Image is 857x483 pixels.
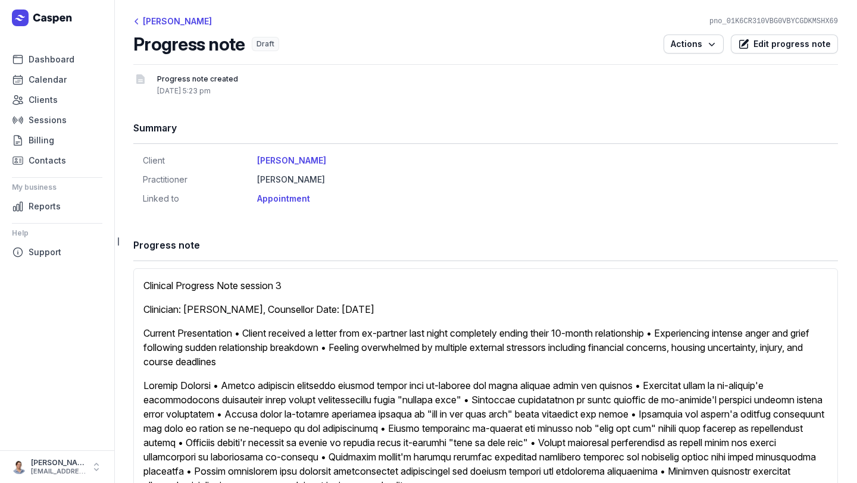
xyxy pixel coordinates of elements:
[143,153,248,168] dt: Client
[29,199,61,214] span: Reports
[143,192,248,206] dt: Linked to
[157,85,838,97] div: [DATE] 5:23 pm
[133,14,212,29] div: [PERSON_NAME]
[133,33,245,55] h2: Progress note
[257,172,476,187] div: [PERSON_NAME]
[257,155,326,165] a: [PERSON_NAME]
[157,73,838,85] div: Progress note created
[664,34,724,54] button: Actions
[12,178,102,197] div: My business
[252,37,279,51] span: Draft
[31,468,86,476] div: [EMAIL_ADDRESS][DOMAIN_NAME]
[12,224,102,243] div: Help
[29,153,66,168] span: Contacts
[671,37,717,51] span: Actions
[31,458,86,468] div: [PERSON_NAME]
[29,113,67,127] span: Sessions
[12,460,26,474] img: User profile image
[29,73,67,87] span: Calendar
[257,193,310,203] a: Appointment
[29,133,54,148] span: Billing
[29,245,61,259] span: Support
[133,120,838,136] h1: Summary
[29,52,74,67] span: Dashboard
[705,17,843,26] div: pno_01K6CR310VBG0VBYCGDKMSHX69
[29,93,58,107] span: Clients
[133,237,838,253] h1: Progress note
[753,37,831,51] span: Edit progress note
[143,172,248,187] dt: Practitioner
